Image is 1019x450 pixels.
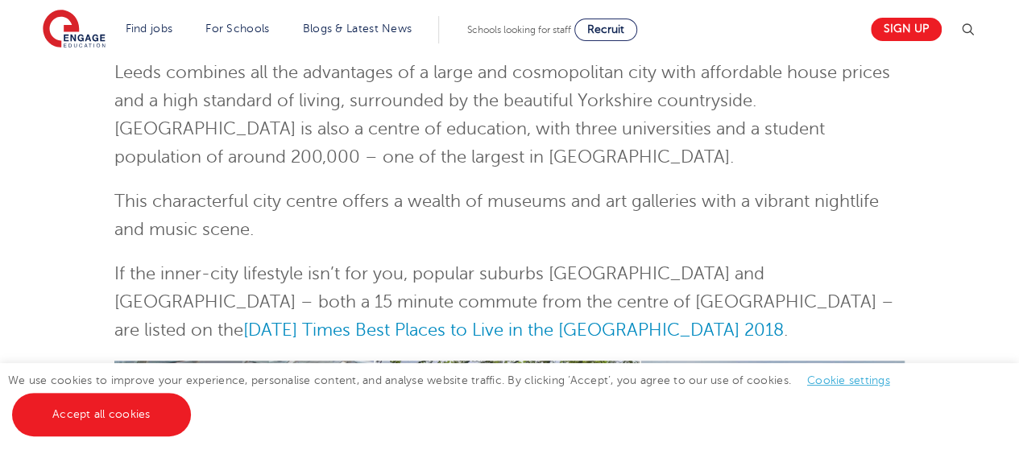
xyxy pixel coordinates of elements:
[205,23,269,35] a: For Schools
[871,18,942,41] a: Sign up
[587,23,624,35] span: Recruit
[467,24,571,35] span: Schools looking for staff
[12,393,191,436] a: Accept all cookies
[243,320,784,340] a: [DATE] Times Best Places to Live in the [GEOGRAPHIC_DATA] 2018
[114,63,890,167] span: Leeds combines all the advantages of a large and cosmopolitan city with affordable house prices a...
[114,192,879,239] span: This characterful city centre offers a wealth of museums and art galleries with a vibrant nightli...
[114,264,894,340] span: If the inner-city lifestyle isn’t for you, popular suburbs [GEOGRAPHIC_DATA] and [GEOGRAPHIC_DATA...
[43,10,106,50] img: Engage Education
[784,320,788,340] span: .
[807,374,890,386] a: Cookie settings
[574,19,637,41] a: Recruit
[303,23,412,35] a: Blogs & Latest News
[126,23,173,35] a: Find jobs
[8,374,906,420] span: We use cookies to improve your experience, personalise content, and analyse website traffic. By c...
